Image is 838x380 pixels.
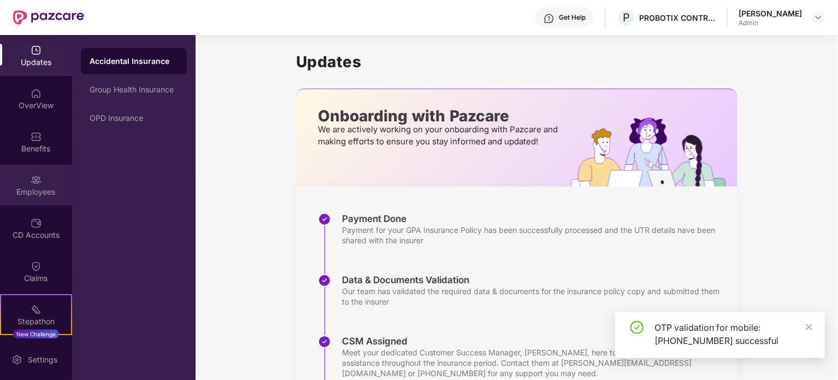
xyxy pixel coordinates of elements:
[559,13,586,22] div: Get Help
[814,13,823,22] img: svg+xml;base64,PHN2ZyBpZD0iRHJvcGRvd24tMzJ4MzIiIHhtbG5zPSJodHRwOi8vd3d3LnczLm9yZy8yMDAwL3N2ZyIgd2...
[25,354,61,365] div: Settings
[31,261,42,272] img: svg+xml;base64,PHN2ZyBpZD0iQ2xhaW0iIHhtbG5zPSJodHRwOi8vd3d3LnczLm9yZy8yMDAwL3N2ZyIgd2lkdGg9IjIwIi...
[296,52,737,71] h1: Updates
[739,8,802,19] div: [PERSON_NAME]
[13,10,84,25] img: New Pazcare Logo
[342,225,727,245] div: Payment for your GPA Insurance Policy has been successfully processed and the UTR details have be...
[342,347,727,378] div: Meet your dedicated Customer Success Manager, [PERSON_NAME], here to provide updates and assistan...
[342,213,727,225] div: Payment Done
[318,111,561,121] p: Onboarding with Pazcare
[342,335,727,347] div: CSM Assigned
[90,85,178,94] div: Group Health Insurance
[31,131,42,142] img: svg+xml;base64,PHN2ZyBpZD0iQmVuZWZpdHMiIHhtbG5zPSJodHRwOi8vd3d3LnczLm9yZy8yMDAwL3N2ZyIgd2lkdGg9Ij...
[90,56,178,67] div: Accidental Insurance
[90,114,178,122] div: OPD Insurance
[739,19,802,27] div: Admin
[654,321,812,347] div: OTP validation for mobile: [PHONE_NUMBER] successful
[31,304,42,315] img: svg+xml;base64,PHN2ZyB4bWxucz0iaHR0cDovL3d3dy53My5vcmcvMjAwMC9zdmciIHdpZHRoPSIyMSIgaGVpZ2h0PSIyMC...
[318,124,561,148] p: We are actively working on your onboarding with Pazcare and making efforts to ensure you stay inf...
[630,321,644,334] span: check-circle
[318,335,331,348] img: svg+xml;base64,PHN2ZyBpZD0iU3RlcC1Eb25lLTMyeDMyIiB4bWxucz0iaHR0cDovL3d3dy53My5vcmcvMjAwMC9zdmciIH...
[571,118,737,186] img: hrOnboarding
[11,354,22,365] img: svg+xml;base64,PHN2ZyBpZD0iU2V0dGluZy0yMHgyMCIgeG1sbnM9Imh0dHA6Ly93d3cudzMub3JnLzIwMDAvc3ZnIiB3aW...
[342,286,727,307] div: Our team has validated the required data & documents for the insurance policy copy and submitted ...
[318,213,331,226] img: svg+xml;base64,PHN2ZyBpZD0iU3RlcC1Eb25lLTMyeDMyIiB4bWxucz0iaHR0cDovL3d3dy53My5vcmcvMjAwMC9zdmciIH...
[342,274,727,286] div: Data & Documents Validation
[623,11,630,24] span: P
[805,323,813,331] span: close
[31,88,42,99] img: svg+xml;base64,PHN2ZyBpZD0iSG9tZSIgeG1sbnM9Imh0dHA6Ly93d3cudzMub3JnLzIwMDAvc3ZnIiB3aWR0aD0iMjAiIG...
[31,174,42,185] img: svg+xml;base64,PHN2ZyBpZD0iRW1wbG95ZWVzIiB4bWxucz0iaHR0cDovL3d3dy53My5vcmcvMjAwMC9zdmciIHdpZHRoPS...
[318,274,331,287] img: svg+xml;base64,PHN2ZyBpZD0iU3RlcC1Eb25lLTMyeDMyIiB4bWxucz0iaHR0cDovL3d3dy53My5vcmcvMjAwMC9zdmciIH...
[639,13,716,23] div: PROBOTIX CONTROL SYSTEM INDIA PRIVATE LIMITED
[544,13,554,24] img: svg+xml;base64,PHN2ZyBpZD0iSGVscC0zMngzMiIgeG1sbnM9Imh0dHA6Ly93d3cudzMub3JnLzIwMDAvc3ZnIiB3aWR0aD...
[13,330,59,338] div: New Challenge
[31,45,42,56] img: svg+xml;base64,PHN2ZyBpZD0iVXBkYXRlZCIgeG1sbnM9Imh0dHA6Ly93d3cudzMub3JnLzIwMDAvc3ZnIiB3aWR0aD0iMj...
[1,316,71,327] div: Stepathon
[31,218,42,229] img: svg+xml;base64,PHN2ZyBpZD0iQ0RfQWNjb3VudHMiIGRhdGEtbmFtZT0iQ0QgQWNjb3VudHMiIHhtbG5zPSJodHRwOi8vd3...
